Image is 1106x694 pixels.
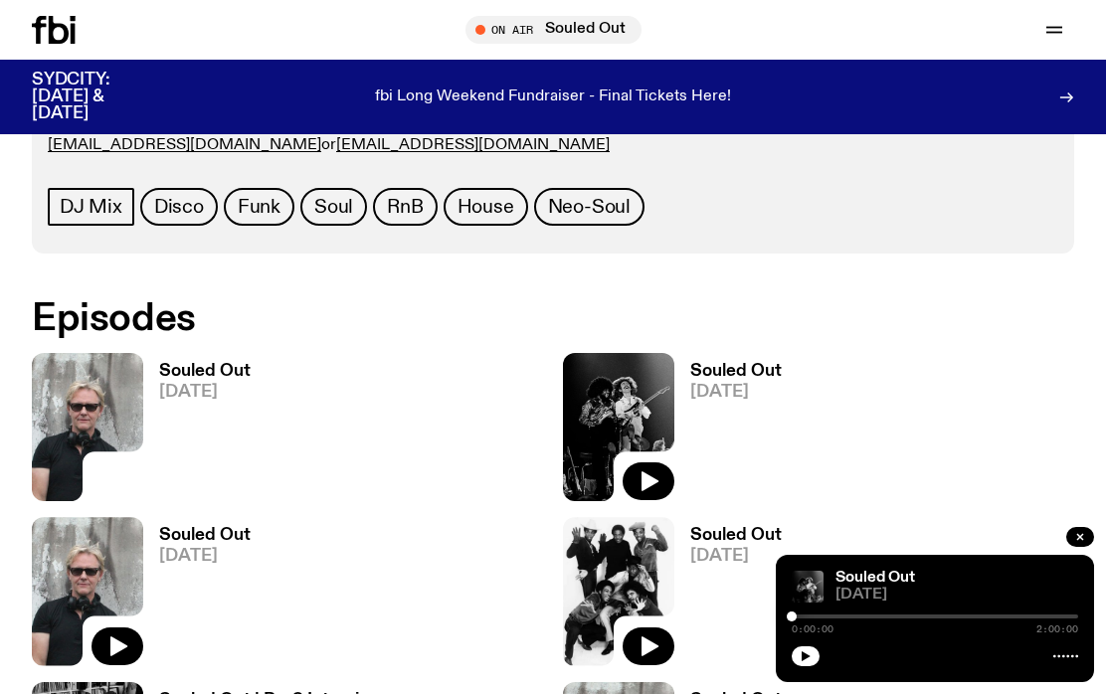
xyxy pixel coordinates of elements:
[159,548,251,565] span: [DATE]
[300,188,367,226] a: Soul
[458,196,514,218] span: House
[336,137,610,153] a: [EMAIL_ADDRESS][DOMAIN_NAME]
[375,88,731,106] p: fbi Long Weekend Fundraiser - Final Tickets Here!
[674,527,782,665] a: Souled Out[DATE]
[690,384,782,401] span: [DATE]
[835,588,1078,603] span: [DATE]
[32,72,159,122] h3: SYDCITY: [DATE] & [DATE]
[159,363,251,380] h3: Souled Out
[143,527,251,665] a: Souled Out[DATE]
[373,188,437,226] a: RnB
[224,188,294,226] a: Funk
[387,196,423,218] span: RnB
[159,527,251,544] h3: Souled Out
[32,353,143,501] img: Stephen looks directly at the camera, wearing a black tee, black sunglasses and headphones around...
[48,137,321,153] a: [EMAIL_ADDRESS][DOMAIN_NAME]
[690,527,782,544] h3: Souled Out
[32,517,143,665] img: Stephen looks directly at the camera, wearing a black tee, black sunglasses and headphones around...
[674,363,782,501] a: Souled Out[DATE]
[548,196,631,218] span: Neo-Soul
[314,196,353,218] span: Soul
[48,117,720,155] p: For interviews, music submissions, and more email: or
[143,363,251,501] a: Souled Out[DATE]
[48,188,134,226] a: DJ Mix
[1036,624,1078,634] span: 2:00:00
[444,188,528,226] a: House
[60,196,122,218] span: DJ Mix
[690,548,782,565] span: [DATE]
[159,384,251,401] span: [DATE]
[32,301,720,337] h2: Episodes
[140,188,218,226] a: Disco
[465,16,642,44] button: On AirSouled Out
[835,570,915,586] a: Souled Out
[690,363,782,380] h3: Souled Out
[238,196,280,218] span: Funk
[154,196,204,218] span: Disco
[534,188,645,226] a: Neo-Soul
[792,624,833,634] span: 0:00:00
